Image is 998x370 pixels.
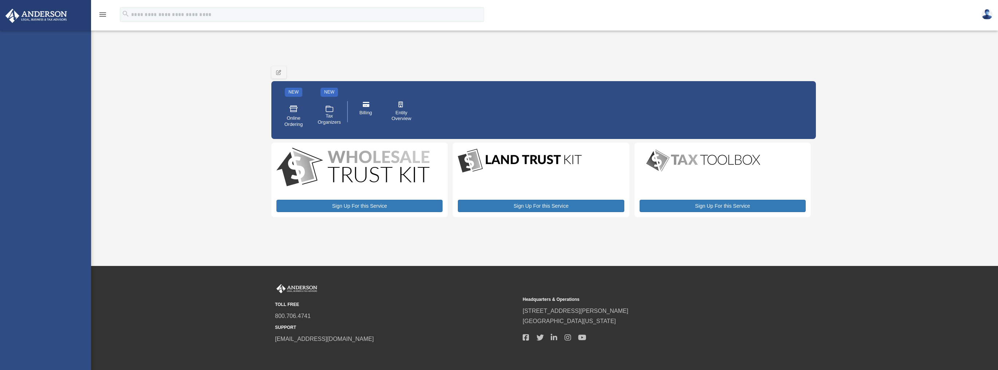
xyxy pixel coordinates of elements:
img: LandTrust_lgo-1.jpg [458,148,582,174]
img: User Pic [982,9,993,20]
img: Anderson Advisors Platinum Portal [3,9,69,23]
a: Entity Overview [386,96,417,127]
a: Sign Up For this Service [640,200,806,212]
span: Tax Organizers [318,113,341,126]
a: [STREET_ADDRESS][PERSON_NAME] [523,308,628,314]
a: 800.706.4741 [275,313,311,319]
small: SUPPORT [275,324,518,331]
a: Online Ordering [278,99,309,133]
a: menu [98,13,107,19]
div: NEW [285,88,302,97]
a: Billing [350,96,381,127]
a: Sign Up For this Service [458,200,624,212]
img: taxtoolbox_new-1.webp [640,148,767,173]
a: [GEOGRAPHIC_DATA][US_STATE] [523,318,616,324]
img: Anderson Advisors Platinum Portal [275,284,319,294]
span: Entity Overview [391,110,412,122]
a: Tax Organizers [314,99,345,133]
span: Billing [359,110,372,116]
i: search [122,10,130,18]
div: NEW [321,88,338,97]
i: menu [98,10,107,19]
small: TOLL FREE [275,301,518,309]
img: WS-Trust-Kit-lgo-1.jpg [276,148,429,188]
small: Headquarters & Operations [523,296,765,303]
span: Online Ordering [283,115,304,128]
a: [EMAIL_ADDRESS][DOMAIN_NAME] [275,336,374,342]
a: Sign Up For this Service [276,200,443,212]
